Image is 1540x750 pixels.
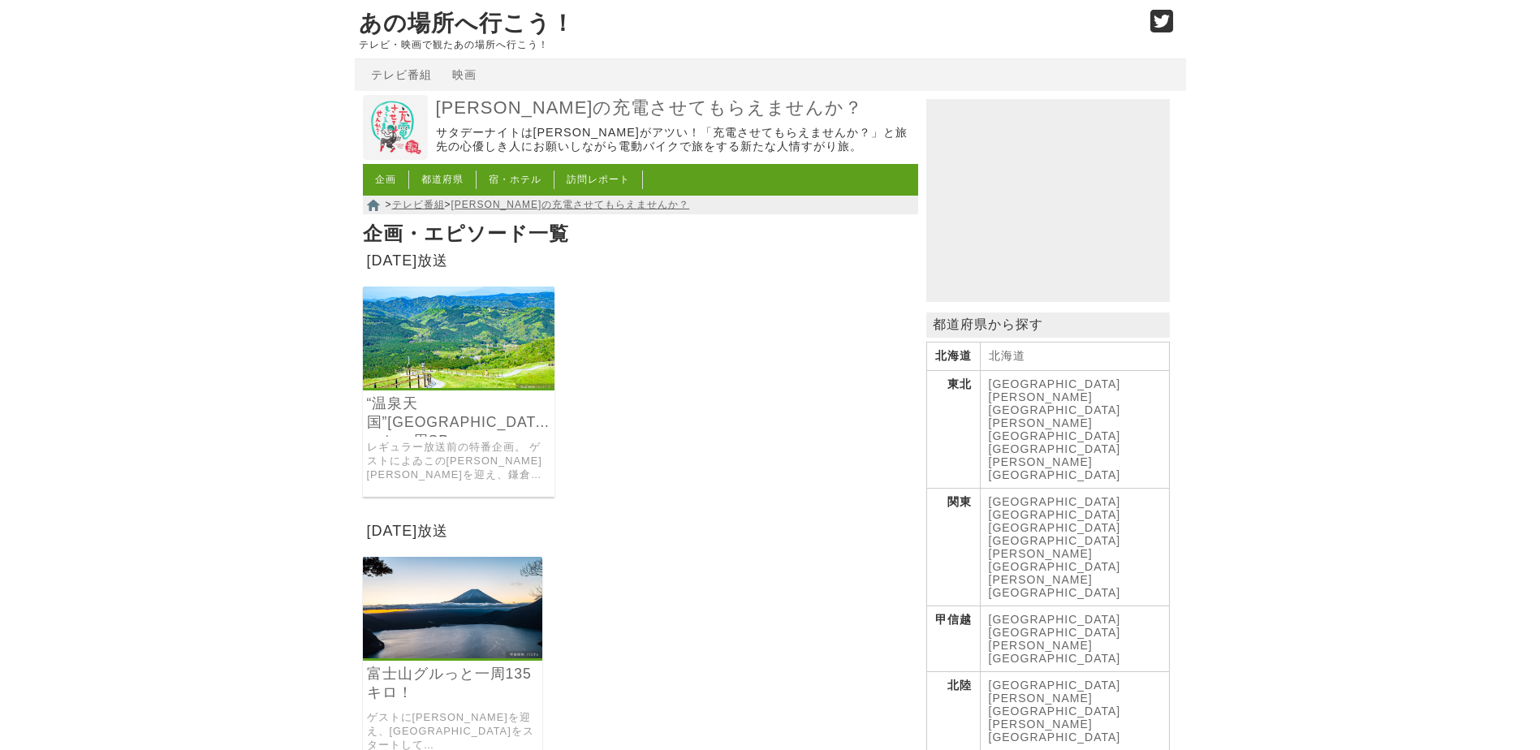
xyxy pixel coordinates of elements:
p: 都道府県から探す [926,312,1170,338]
img: 出川哲朗の充電させてもらえませんか？ [363,95,428,160]
p: テレビ・映画で観たあの場所へ行こう！ [359,39,1133,50]
a: レギュラー放送前の特番企画。 ゲストによゐこの[PERSON_NAME][PERSON_NAME]を迎え、鎌倉をスタートして[GEOGRAPHIC_DATA]をグルっと巡った旅。 [367,441,550,481]
a: “温泉天国”[GEOGRAPHIC_DATA]っと一周SP [367,394,550,432]
a: [PERSON_NAME][GEOGRAPHIC_DATA] [989,547,1121,573]
a: [PERSON_NAME][GEOGRAPHIC_DATA] [989,455,1121,481]
a: [PERSON_NAME] [989,573,1093,586]
a: 企画 [375,174,396,185]
a: 北海道 [989,349,1025,362]
a: テレビ番組 [371,68,432,81]
iframe: Advertisement [926,99,1170,302]
a: 富士山グルっと一周135キロ！ [367,665,538,702]
th: 北海道 [926,343,980,371]
a: 出川哲朗の充電させてもらえませんか？ 行くぞ！“温泉天国”伊豆半島グルっと一周２００キロですが千秋＆濱口が大暴走！？でヤバいよ²SP [363,377,554,390]
a: [PERSON_NAME]の充電させてもらえませんか？ [451,199,690,210]
th: 甲信越 [926,606,980,672]
a: 出川哲朗の充電させてもらえませんか？ [363,149,428,162]
a: 都道府県 [421,174,464,185]
a: Twitter (@go_thesights) [1150,19,1174,33]
p: サタデーナイトは[PERSON_NAME]がアツい！「充電させてもらえませんか？」と旅先の心優しき人にお願いしながら電動バイクで旅をする新たな人情すがり旅。 [436,126,914,154]
a: [GEOGRAPHIC_DATA] [989,586,1121,599]
h2: [DATE]放送 [363,517,918,545]
a: [GEOGRAPHIC_DATA] [989,508,1121,521]
a: 訪問レポート [567,174,630,185]
a: [GEOGRAPHIC_DATA] [989,521,1121,534]
a: テレビ番組 [392,199,445,210]
a: [PERSON_NAME]の充電させてもらえませんか？ [436,97,914,120]
a: 出川哲朗の充電させてもらえませんか？ 行くぞ！ 日本一”富士山”グルっと一周135キロ！ 絶景パワスポに美しき湖！ ですが宿はひぇ～鈴木奈々はギャ～ヤバいよ²SP [363,647,542,661]
a: [PERSON_NAME][GEOGRAPHIC_DATA] [989,390,1121,416]
img: I6IHmNylLEodRu1.jpg [363,557,542,658]
a: あの場所へ行こう！ [359,11,575,36]
a: [GEOGRAPHIC_DATA] [989,626,1121,639]
a: [PERSON_NAME][GEOGRAPHIC_DATA] [989,639,1121,665]
th: 東北 [926,371,980,489]
nav: > > [363,196,918,214]
a: 映画 [452,68,477,81]
th: 関東 [926,489,980,606]
img: QFNfYrSK23QxsvR.jpg [363,287,554,388]
a: [PERSON_NAME][GEOGRAPHIC_DATA] [989,718,1121,744]
a: [GEOGRAPHIC_DATA] [989,679,1121,692]
a: [GEOGRAPHIC_DATA] [989,534,1121,547]
a: [PERSON_NAME][GEOGRAPHIC_DATA] [989,692,1121,718]
h2: [DATE]放送 [363,247,918,274]
h1: 企画・エピソード一覧 [363,221,918,247]
a: [PERSON_NAME][GEOGRAPHIC_DATA] [989,416,1121,442]
a: 宿・ホテル [489,174,541,185]
a: [GEOGRAPHIC_DATA] [989,442,1121,455]
a: [GEOGRAPHIC_DATA] [989,495,1121,508]
a: [GEOGRAPHIC_DATA] [989,613,1121,626]
a: [GEOGRAPHIC_DATA] [989,377,1121,390]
